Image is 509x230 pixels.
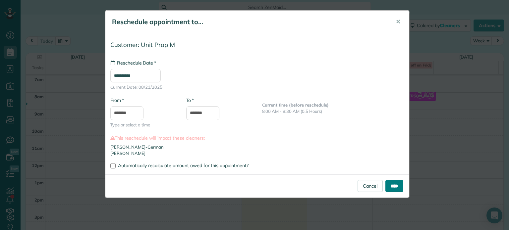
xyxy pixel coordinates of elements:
[112,17,386,26] h5: Reschedule appointment to...
[110,60,156,66] label: Reschedule Date
[262,108,404,115] p: 8:00 AM - 8:30 AM (0.5 Hours)
[110,84,404,90] span: Current Date: 08/21/2025
[396,18,401,25] span: ✕
[262,102,329,108] b: Current time (before reschedule)
[110,41,404,48] h4: Customer: Unit Prop M
[110,135,404,141] label: This reschedule will impact these cleaners:
[110,122,176,128] span: Type or select a time
[110,150,404,157] li: [PERSON_NAME]
[110,97,124,104] label: From
[110,144,404,150] li: [PERSON_NAME]-German
[358,180,383,192] a: Cancel
[118,162,249,168] span: Automatically recalculate amount owed for this appointment?
[186,97,194,104] label: To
